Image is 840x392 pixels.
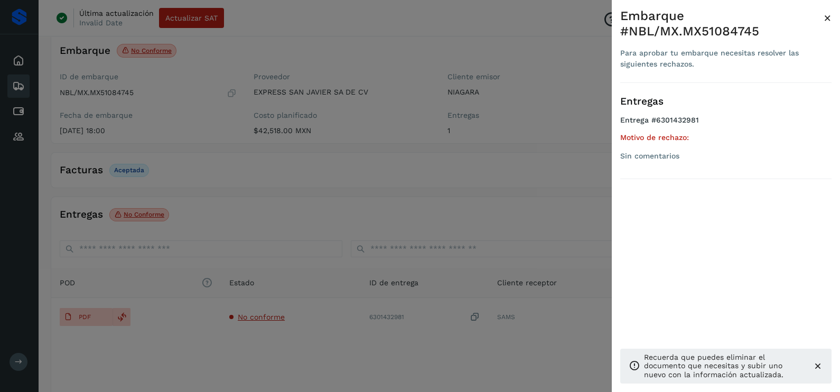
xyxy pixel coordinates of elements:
[620,116,832,133] h4: Entrega #6301432981
[620,151,832,162] div: Sin comentarios
[644,353,804,379] p: Recuerda que puedes eliminar el documento que necesitas y subir uno nuevo con la información actu...
[620,48,824,70] div: Para aprobar tu embarque necesitas resolver las siguientes rechazos.
[620,96,832,108] h3: Entregas
[620,8,824,39] div: Embarque #NBL/MX.MX51084745
[824,8,832,27] button: Close
[824,11,832,25] span: ×
[620,133,832,142] h5: Motivo de rechazo:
